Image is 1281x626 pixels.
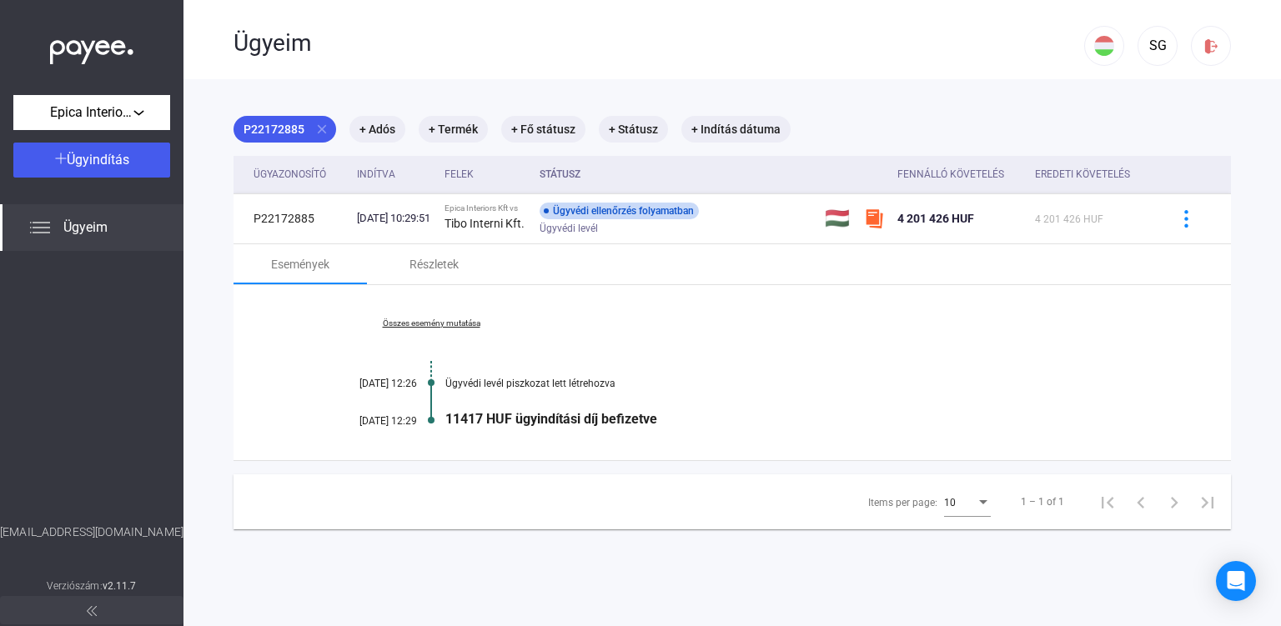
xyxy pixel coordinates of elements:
[1178,210,1195,228] img: more-blue
[1035,164,1148,184] div: Eredeti követelés
[1091,485,1124,518] button: First page
[317,318,545,328] a: Összes esemény mutatása
[818,193,857,243] td: 🇭🇺
[1191,485,1224,518] button: Last page
[1158,485,1191,518] button: Next page
[445,164,526,184] div: Felek
[1216,561,1256,601] div: Open Intercom Messenger
[445,378,1148,389] div: Ügyvédi levél piszkozat lett létrehozva
[349,116,405,143] mat-chip: + Adós
[30,218,50,238] img: list.svg
[897,164,1022,184] div: Fennálló követelés
[13,143,170,178] button: Ügyindítás
[540,203,699,219] div: Ügyvédi ellenőrzés folyamatban
[234,193,350,243] td: P22172885
[357,164,395,184] div: Indítva
[63,218,108,238] span: Ügyeim
[944,492,991,512] mat-select: Items per page:
[55,153,67,164] img: plus-white.svg
[1168,201,1203,236] button: more-blue
[103,580,137,592] strong: v2.11.7
[1138,26,1178,66] button: SG
[317,415,417,427] div: [DATE] 12:29
[1094,36,1114,56] img: HU
[13,95,170,130] button: Epica Interiors Kft
[1143,36,1172,56] div: SG
[234,29,1084,58] div: Ügyeim
[1191,26,1231,66] button: logout-red
[533,156,817,193] th: Státusz
[234,116,336,143] mat-chip: P22172885
[1035,213,1103,225] span: 4 201 426 HUF
[357,164,432,184] div: Indítva
[254,164,344,184] div: Ügyazonosító
[87,606,97,616] img: arrow-double-left-grey.svg
[314,122,329,137] mat-icon: close
[445,164,474,184] div: Felek
[357,210,432,227] div: [DATE] 10:29:51
[445,217,525,230] strong: Tibo Interni Kft.
[944,497,956,508] span: 10
[419,116,488,143] mat-chip: + Termék
[254,164,326,184] div: Ügyazonosító
[681,116,791,143] mat-chip: + Indítás dátuma
[897,164,1004,184] div: Fennálló követelés
[1084,26,1124,66] button: HU
[445,203,526,213] div: Epica Interiors Kft vs
[1035,164,1130,184] div: Eredeti követelés
[1124,485,1158,518] button: Previous page
[864,208,884,228] img: szamlazzhu-mini
[317,378,417,389] div: [DATE] 12:26
[271,254,329,274] div: Események
[67,152,129,168] span: Ügyindítás
[409,254,459,274] div: Részletek
[445,411,1148,427] div: 11417 HUF ügyindítási díj befizetve
[868,493,937,513] div: Items per page:
[50,31,133,65] img: white-payee-white-dot.svg
[1021,492,1064,512] div: 1 – 1 of 1
[599,116,668,143] mat-chip: + Státusz
[50,103,133,123] span: Epica Interiors Kft
[501,116,585,143] mat-chip: + Fő státusz
[1203,38,1220,55] img: logout-red
[897,212,974,225] span: 4 201 426 HUF
[540,218,598,238] span: Ügyvédi levél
